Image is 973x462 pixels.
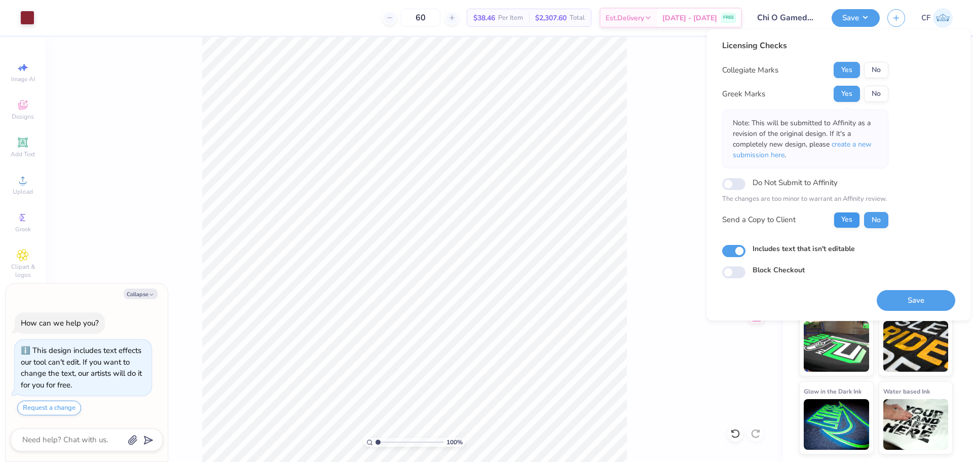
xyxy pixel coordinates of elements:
[722,88,765,100] div: Greek Marks
[13,188,33,196] span: Upload
[804,386,862,397] span: Glow in the Dark Ink
[570,13,585,23] span: Total
[864,62,888,78] button: No
[21,318,99,328] div: How can we help you?
[750,8,824,28] input: Untitled Design
[864,212,888,228] button: No
[473,13,495,23] span: $38.46
[722,40,888,52] div: Licensing Checks
[401,9,440,27] input: – –
[753,265,805,275] label: Block Checkout
[921,8,953,28] a: CF
[804,321,869,372] img: Neon Ink
[606,13,644,23] span: Est. Delivery
[733,118,878,160] p: Note: This will be submitted to Affinity as a revision of the original design. If it's a complete...
[124,289,158,299] button: Collapse
[5,263,41,279] span: Clipart & logos
[933,8,953,28] img: Cholo Fernandez
[883,386,930,397] span: Water based Ink
[883,321,949,372] img: Metallic & Glitter Ink
[662,13,717,23] span: [DATE] - [DATE]
[753,243,855,254] label: Includes text that isn't editable
[446,438,463,447] span: 100 %
[834,212,860,228] button: Yes
[883,399,949,450] img: Water based Ink
[832,9,880,27] button: Save
[21,345,142,390] div: This design includes text effects our tool can't edit. If you want to change the text, our artist...
[834,86,860,102] button: Yes
[15,225,31,233] span: Greek
[11,150,35,158] span: Add Text
[921,12,930,24] span: CF
[535,13,567,23] span: $2,307.60
[834,62,860,78] button: Yes
[722,194,888,204] p: The changes are too minor to warrant an Affinity review.
[753,176,838,189] label: Do Not Submit to Affinity
[12,113,34,121] span: Designs
[498,13,523,23] span: Per Item
[722,64,778,76] div: Collegiate Marks
[11,75,35,83] span: Image AI
[864,86,888,102] button: No
[723,14,734,21] span: FREE
[722,214,796,226] div: Send a Copy to Client
[804,399,869,450] img: Glow in the Dark Ink
[877,290,955,311] button: Save
[17,401,81,415] button: Request a change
